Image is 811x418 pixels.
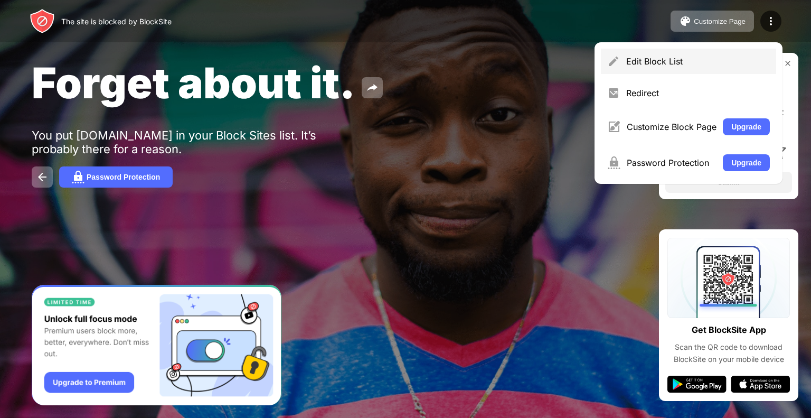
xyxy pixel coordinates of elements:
img: menu-customize.svg [607,120,620,133]
div: Get BlockSite App [692,322,766,338]
img: app-store.svg [731,376,790,393]
img: menu-redirect.svg [607,87,620,99]
div: Edit Block List [626,56,770,67]
img: rate-us-close.svg [784,59,792,68]
div: You put [DOMAIN_NAME] in your Block Sites list. It’s probably there for a reason. [32,128,358,156]
img: qrcode.svg [667,238,790,318]
img: menu-icon.svg [765,15,777,27]
div: Redirect [626,88,770,98]
img: share.svg [366,81,379,94]
img: menu-password.svg [607,156,620,169]
button: Customize Page [671,11,754,32]
img: header-logo.svg [30,8,55,34]
div: Password Protection [87,173,160,181]
img: password.svg [72,171,84,183]
button: Password Protection [59,166,173,188]
div: Password Protection [627,157,716,168]
img: pallet.svg [679,15,692,27]
iframe: Banner [32,285,281,406]
img: google-play.svg [667,376,727,393]
div: Scan the QR code to download BlockSite on your mobile device [667,341,790,365]
button: Upgrade [723,118,770,135]
img: menu-pencil.svg [607,55,620,68]
button: Upgrade [723,154,770,171]
div: The site is blocked by BlockSite [61,17,172,26]
span: Forget about it. [32,57,355,108]
div: Customize Page [694,17,746,25]
div: Customize Block Page [627,122,716,132]
img: back.svg [36,171,49,183]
